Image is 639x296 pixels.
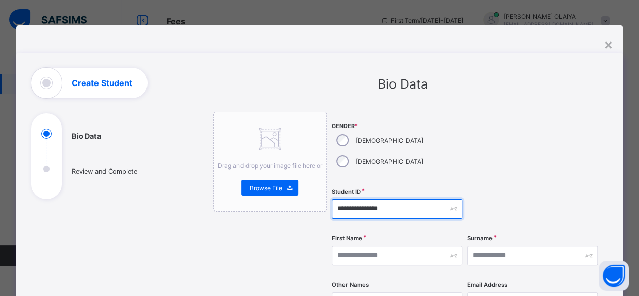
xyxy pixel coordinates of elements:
label: Email Address [467,281,507,288]
h1: Create Student [72,79,132,87]
div: × [603,35,613,53]
button: Open asap [599,261,629,291]
span: Drag and drop your image file here or [218,162,322,170]
span: Bio Data [378,76,428,92]
label: Surname [467,235,493,242]
label: Other Names [332,281,369,288]
label: [DEMOGRAPHIC_DATA] [356,137,423,144]
span: Browse File [249,184,282,192]
span: Gender [332,123,462,130]
div: Drag and drop your image file here orBrowse File [213,112,327,212]
label: [DEMOGRAPHIC_DATA] [356,158,423,165]
label: Student ID [332,188,361,195]
label: First Name [332,235,362,242]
